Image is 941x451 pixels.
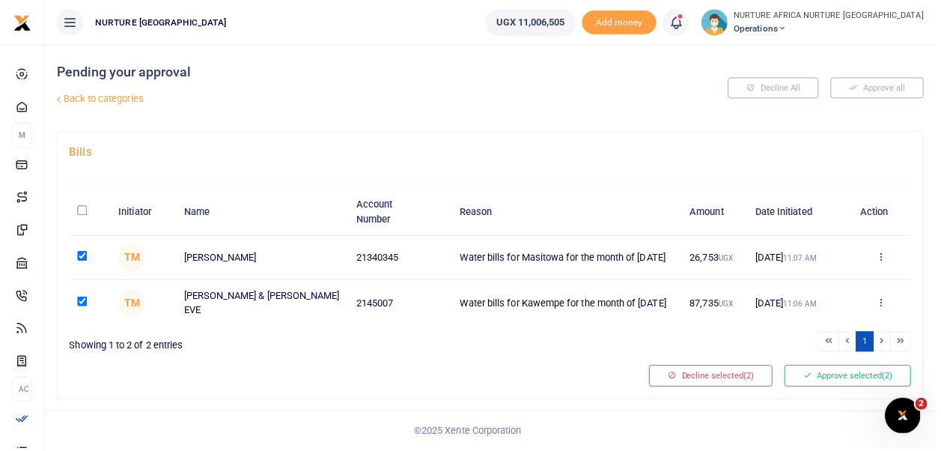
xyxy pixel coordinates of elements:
[454,237,686,282] td: Water bills for Masitowa for the month of [DATE]
[890,400,926,436] iframe: Intercom live chat
[921,400,933,412] span: 2
[686,190,752,237] th: Amount: activate to sort column ascending
[13,14,31,32] img: logo-small
[861,333,879,354] a: 1
[752,190,856,237] th: Date Initiated: activate to sort column ascending
[482,9,585,36] li: Wallet ballance
[686,237,752,282] td: 26,753
[499,15,568,30] span: UGX 11,006,505
[111,190,177,237] th: Initiator: activate to sort column ascending
[788,301,821,309] small: 11:06 AM
[350,237,454,282] td: 21340345
[12,124,32,148] li: M
[53,87,634,112] a: Back to categories
[70,332,487,355] div: Showing 1 to 2 of 2 entries
[585,16,660,27] a: Add money
[887,372,898,383] span: (2)
[705,9,732,36] img: profile-user
[13,16,31,28] a: logo-small logo-large logo-large
[653,367,777,388] button: Decline selected(2)
[748,372,758,383] span: (2)
[789,367,916,388] button: Approve selected(2)
[177,190,350,237] th: Name: activate to sort column ascending
[752,237,856,282] td: [DATE]
[90,16,234,29] span: NURTURE [GEOGRAPHIC_DATA]
[488,9,579,36] a: UGX 11,006,505
[722,255,737,264] small: UGX
[350,282,454,327] td: 2145007
[686,282,752,327] td: 87,735
[722,301,737,309] small: UGX
[585,10,660,35] span: Add money
[454,190,686,237] th: Reason: activate to sort column ascending
[350,190,454,237] th: Account Number: activate to sort column ascending
[856,190,916,237] th: Action: activate to sort column ascending
[752,282,856,327] td: [DATE]
[119,246,146,273] span: Timothy Makumbi
[454,282,686,327] td: Water bills for Kawempe for the month of [DATE]
[57,64,634,81] h4: Pending your approval
[119,291,146,318] span: Timothy Makumbi
[585,10,660,35] li: Toup your wallet
[70,145,916,161] h4: Bills
[738,22,929,35] span: Operations
[70,190,111,237] th: : activate to sort column descending
[177,282,350,327] td: [PERSON_NAME] & [PERSON_NAME] EVE
[738,10,929,22] small: NURTURE AFRICA NURTURE [GEOGRAPHIC_DATA]
[12,379,32,404] li: Ac
[177,237,350,282] td: [PERSON_NAME]
[705,9,929,36] a: profile-user NURTURE AFRICA NURTURE [GEOGRAPHIC_DATA] Operations
[788,255,821,264] small: 11:07 AM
